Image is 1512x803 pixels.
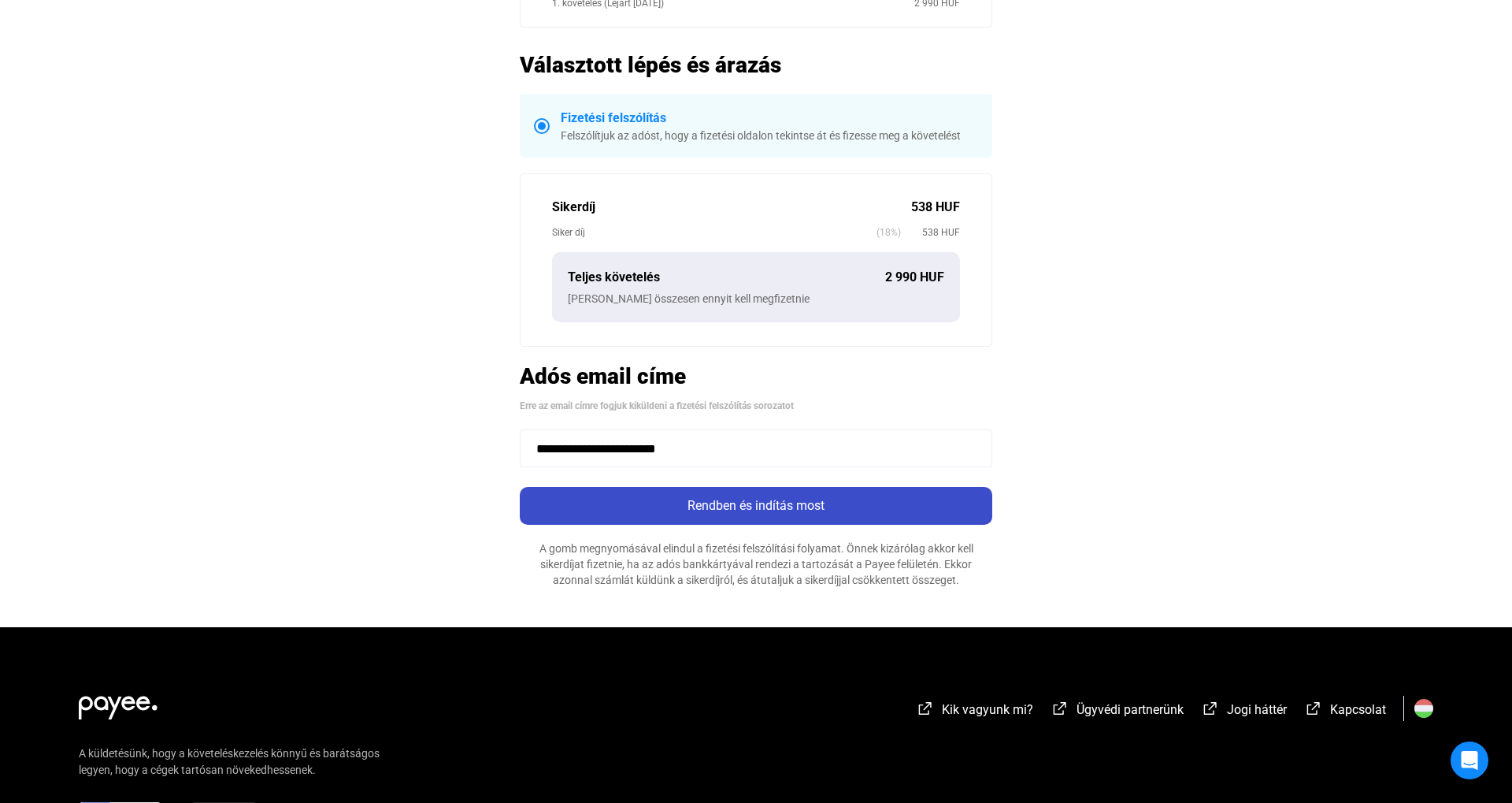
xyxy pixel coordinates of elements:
[1451,742,1488,779] div: Open Intercom Messenger
[520,51,992,79] h2: Választott lépés és árazás
[552,225,876,240] div: Siker díj
[520,362,992,390] h2: Adós email címe
[1227,702,1287,717] span: Jogi háttér
[524,496,988,515] div: Rendben és indítás most
[561,128,978,143] div: Felszólítjuk az adóst, hogy a fizetési oldalon tekintse át és fizesse meg a követelést
[876,225,901,240] span: (18%)
[520,398,992,414] div: Erre az email címre fogjuk kiküldeni a fizetési felszólítás sorozatot
[1077,702,1184,717] span: Ügyvédi partnerünk
[79,687,157,719] img: white-payee-white-dot.svg
[552,198,911,217] div: Sikerdíj
[520,541,992,588] div: A gomb megnyomásával elindul a fizetési felszólítási folyamat. Önnek kizárólag akkor kell sikerdí...
[1304,704,1386,719] a: external-link-whiteKapcsolat
[911,198,960,217] div: 538 HUF
[885,268,944,287] div: 2 990 HUF
[901,225,960,240] span: 538 HUF
[568,268,885,287] div: Teljes követelés
[1201,701,1220,716] img: external-link-white
[1330,702,1386,717] span: Kapcsolat
[568,291,944,307] div: [PERSON_NAME] összesen ennyit kell megfizetnie
[916,704,1033,719] a: external-link-whiteKik vagyunk mi?
[1051,701,1069,716] img: external-link-white
[1414,699,1433,718] img: HU.svg
[916,701,935,716] img: external-link-white
[1051,704,1184,719] a: external-link-whiteÜgyvédi partnerünk
[561,109,978,128] div: Fizetési felszólítás
[1304,701,1323,716] img: external-link-white
[520,487,992,525] button: Rendben és indítás most
[942,702,1033,717] span: Kik vagyunk mi?
[1201,704,1287,719] a: external-link-whiteJogi háttér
